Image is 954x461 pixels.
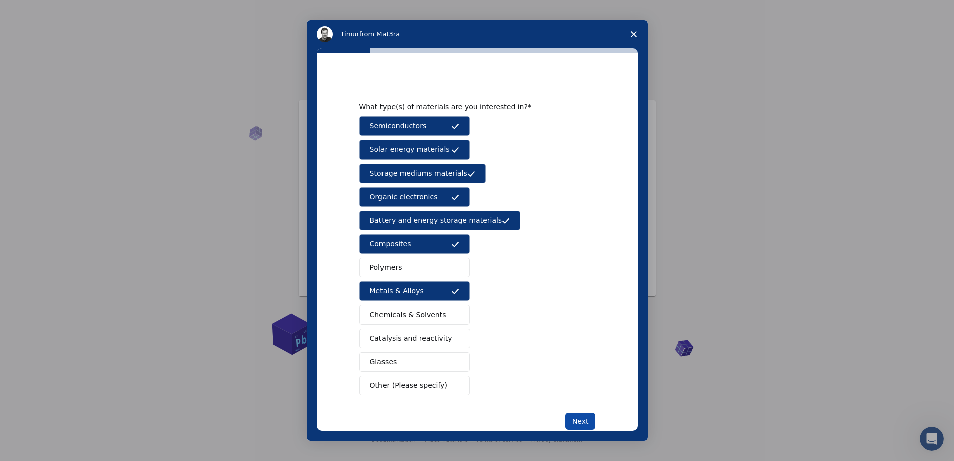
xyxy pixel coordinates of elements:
span: Support [20,7,56,16]
span: Catalysis and reactivity [370,333,452,344]
img: Profile image for Timur [317,26,333,42]
span: Solar energy materials [370,144,450,155]
button: Metals & Alloys [359,281,470,301]
button: Other (Please specify) [359,376,470,395]
span: Battery and energy storage materials [370,215,502,226]
button: Solar energy materials [359,140,470,160]
button: Chemicals & Solvents [359,305,470,325]
button: Storage mediums materials [359,164,486,183]
span: Storage mediums materials [370,168,467,179]
span: Timur [341,30,359,38]
button: Next [565,413,595,430]
span: Composites [370,239,411,249]
span: Organic electronics [370,192,438,202]
button: Catalysis and reactivity [359,329,471,348]
span: Glasses [370,357,397,367]
button: Composites [359,234,470,254]
div: What type(s) of materials are you interested in? [359,102,580,111]
button: Organic electronics [359,187,470,207]
button: Polymers [359,258,470,277]
button: Battery and energy storage materials [359,211,521,230]
span: Close survey [620,20,648,48]
span: Polymers [370,262,402,273]
button: Semiconductors [359,116,470,136]
span: from Mat3ra [359,30,400,38]
button: Glasses [359,352,470,372]
span: Chemicals & Solvents [370,310,446,320]
span: Metals & Alloys [370,286,424,296]
span: Other (Please specify) [370,380,447,391]
span: Semiconductors [370,121,427,131]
